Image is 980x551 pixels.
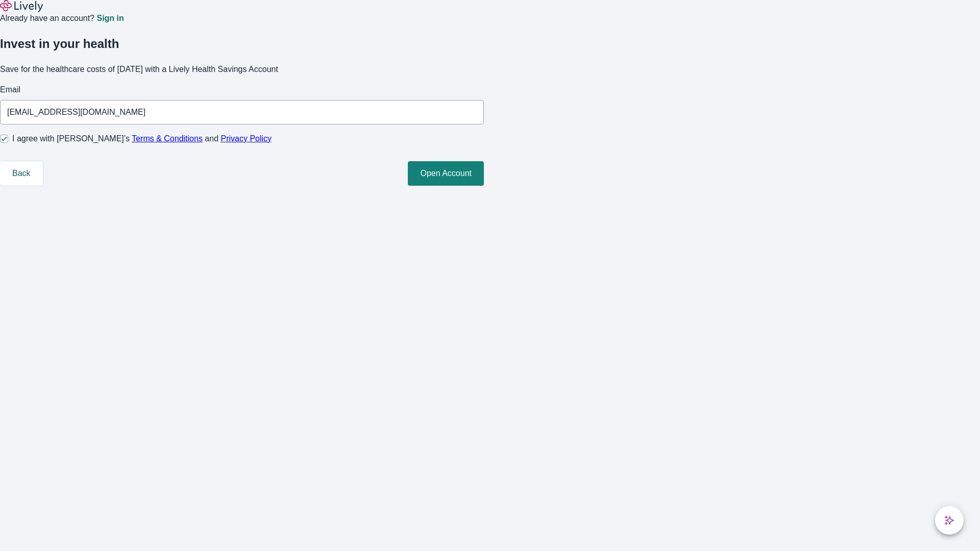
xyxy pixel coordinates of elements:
svg: Lively AI Assistant [944,515,954,525]
a: Sign in [96,14,124,22]
span: I agree with [PERSON_NAME]’s and [12,133,272,145]
a: Privacy Policy [221,134,272,143]
a: Terms & Conditions [132,134,203,143]
button: chat [935,506,964,535]
button: Open Account [408,161,484,186]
